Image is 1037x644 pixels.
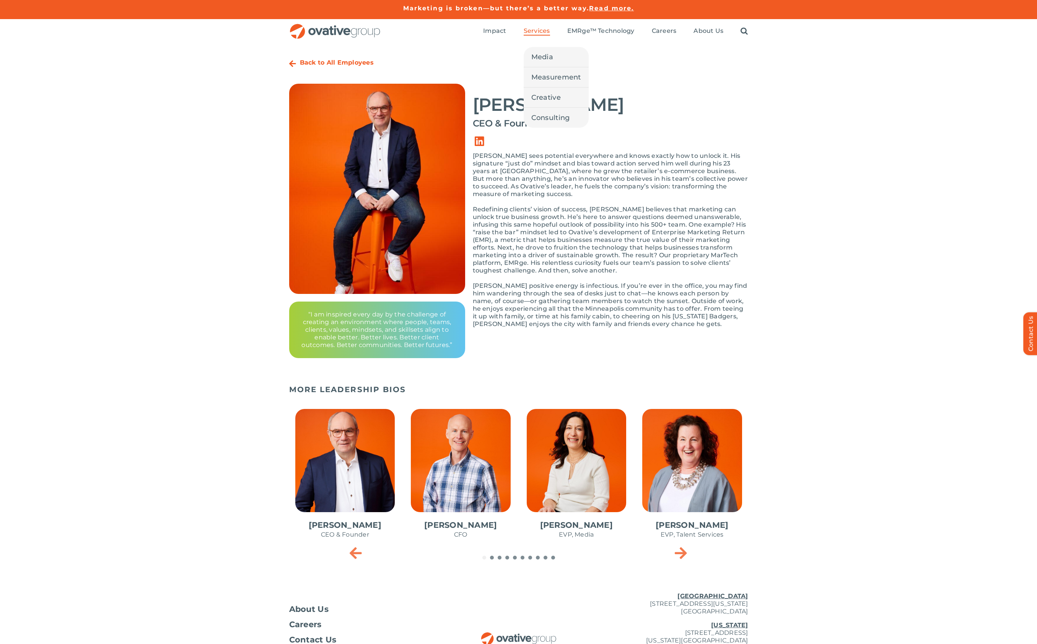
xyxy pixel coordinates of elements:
a: OG_Full_horizontal_RGB [480,631,557,639]
a: Marketing is broken—but there’s a better way. [403,5,589,12]
a: Consulting [524,108,589,128]
span: Contact Us [289,636,337,644]
span: Consulting [531,112,570,123]
span: Go to slide 10 [551,556,555,560]
span: EMRge™ Technology [567,27,635,35]
h2: [PERSON_NAME] [473,95,748,114]
u: [GEOGRAPHIC_DATA] [677,592,748,600]
a: Impact [483,27,506,36]
a: Link to https://ovative.com/about-us/people/ [289,60,296,68]
span: Go to slide 5 [513,556,517,560]
a: Careers [289,621,442,628]
p: [PERSON_NAME] sees potential everywhere and knows exactly how to unlock it. His signature “just d... [473,152,748,198]
p: “I am inspired every day by the challenge of creating an environment where people, teams, clients... [298,311,456,349]
a: Services [524,27,550,36]
a: OG_Full_horizontal_RGB [289,23,381,30]
nav: Footer Menu [289,605,442,644]
a: About Us [694,27,723,36]
span: About Us [694,27,723,35]
div: Next slide [672,543,691,562]
p: Redefining clients’ vision of success, [PERSON_NAME] believes that marketing can unlock true busi... [473,206,748,274]
a: Measurement [524,67,589,87]
p: [STREET_ADDRESS][US_STATE] [GEOGRAPHIC_DATA] [595,592,748,615]
a: Careers [652,27,677,36]
nav: Menu [483,19,748,44]
span: Careers [289,621,322,628]
span: Go to slide 8 [536,556,540,560]
span: Go to slide 4 [505,556,509,560]
a: EMRge™ Technology [567,27,635,36]
p: [PERSON_NAME] positive energy is infectious. If you’re ever in the office, you may find him wande... [473,282,748,328]
span: Go to slide 2 [490,556,494,560]
h5: MORE LEADERSHIP BIOS [289,385,748,394]
div: 2 / 10 [405,403,517,553]
span: Go to slide 1 [482,556,486,560]
u: [US_STATE] [711,621,748,629]
span: Careers [652,27,677,35]
div: 4 / 10 [636,403,748,553]
span: Go to slide 9 [544,556,547,560]
a: About Us [289,605,442,613]
span: Go to slide 3 [498,556,501,560]
span: About Us [289,605,329,613]
div: 3 / 10 [521,403,633,553]
span: Creative [531,92,561,103]
div: Previous slide [347,543,366,562]
a: Search [741,27,748,36]
a: Read more. [589,5,634,12]
a: Back to All Employees [300,59,374,66]
a: Contact Us [289,636,442,644]
span: Measurement [531,72,581,83]
span: Go to slide 7 [528,556,532,560]
a: Creative [524,88,589,107]
div: 1 / 10 [289,403,401,553]
h4: CEO & Founder [473,118,748,129]
a: Link to https://www.linkedin.com/in/dalenitschke/ [469,131,490,152]
span: Go to slide 6 [521,556,524,560]
span: Services [524,27,550,35]
a: Media [524,47,589,67]
img: Bio_-_Dale[1] [289,84,465,294]
span: Media [531,52,553,62]
span: Impact [483,27,506,35]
